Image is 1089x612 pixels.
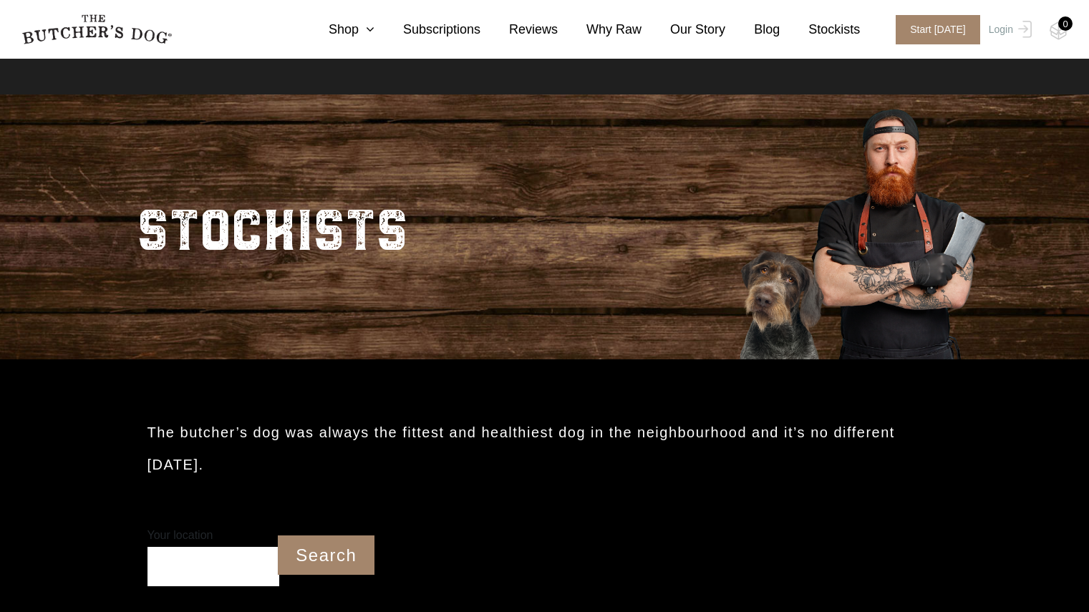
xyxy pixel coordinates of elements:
span: Start [DATE] [896,15,980,44]
a: Login [985,15,1032,44]
div: 0 [1058,16,1073,31]
a: Why Raw [558,20,642,39]
a: Our Story [642,20,725,39]
a: Reviews [480,20,558,39]
a: Start [DATE] [881,15,985,44]
a: Blog [725,20,780,39]
input: Search [278,535,374,575]
a: Shop [300,20,374,39]
img: TBD_Cart-Empty.png [1050,21,1068,40]
img: Butcher_Large_3.png [717,91,1003,359]
a: Stockists [780,20,860,39]
h2: The butcher’s dog was always the fittest and healthiest dog in the neighbourhood and it’s no diff... [147,417,942,481]
a: Subscriptions [374,20,480,39]
h2: STOCKISTS [137,180,408,273]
